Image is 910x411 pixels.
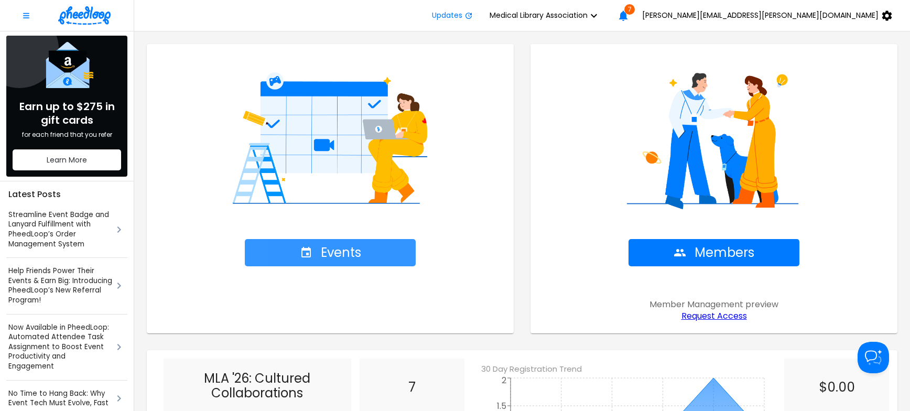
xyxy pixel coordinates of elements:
button: Learn More [13,149,121,170]
span: Updates [432,11,462,19]
span: Member Management preview [649,300,778,309]
span: Members [674,245,754,260]
tspan: 2 [502,374,506,386]
a: Streamline Event Badge and Lanyard Fulfillment with PheedLoop’s Order Management System [8,210,113,249]
h4: Latest Posts [6,188,127,201]
a: No Time to Hang Back: Why Event Tech Must Evolve, Fast [8,389,113,408]
button: Members [629,239,799,266]
iframe: Help Scout Beacon - Open [858,342,889,373]
span: 7 [624,4,635,15]
h2: $0.00 [793,380,881,395]
span: [PERSON_NAME][EMAIL_ADDRESS][PERSON_NAME][DOMAIN_NAME] [642,11,879,19]
span: Medical Library Association [490,11,588,19]
h2: 7 [368,380,456,395]
a: Help Friends Power Their Events & Earn Big: Introducing PheedLoop’s New Referral Program! [8,266,113,305]
span: Events [300,245,361,260]
button: Events [245,239,416,266]
span: Learn More [47,156,87,164]
span: Earn up to $275 in gift cards [13,100,121,127]
img: Referral [41,42,93,88]
a: Request Access [681,311,747,321]
h6: 30 Day Registration Trend [481,363,793,375]
h3: MLA '26: Cultured Collaborations [172,371,343,401]
button: Medical Library Association [481,5,613,26]
img: Home Members [543,57,885,214]
img: Home Events [159,57,501,214]
button: Updates [424,5,481,26]
span: for each friend that you refer [22,131,112,138]
button: 7 [613,5,634,26]
button: [PERSON_NAME][EMAIL_ADDRESS][PERSON_NAME][DOMAIN_NAME] [634,5,906,26]
a: Now Available in PheedLoop: Automated Attendee Task Assignment to Boost Event Productivity and En... [8,323,113,372]
img: logo [58,6,111,25]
